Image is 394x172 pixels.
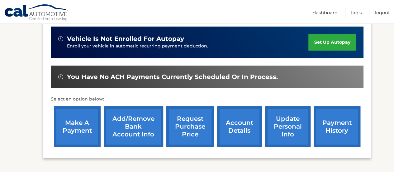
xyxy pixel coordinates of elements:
p: Enroll your vehicle in automatic recurring payment deduction. [67,43,309,50]
a: Logout [375,7,390,18]
img: alert-white.svg [58,74,63,79]
a: update personal info [265,106,311,147]
span: vehicle is not enrolled for autopay [67,35,184,43]
img: alert-white.svg [58,36,63,41]
p: Select an option below: [51,96,363,103]
a: Cal Automotive [4,4,69,22]
a: Add/Remove bank account info [104,106,163,147]
a: account details [217,106,262,147]
a: FAQ's [351,7,362,18]
a: make a payment [54,106,101,147]
span: You have no ACH payments currently scheduled or in process. [67,73,278,81]
a: Dashboard [313,7,338,18]
a: request purchase price [166,106,214,147]
a: set up autopay [308,34,356,51]
a: payment history [314,106,360,147]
